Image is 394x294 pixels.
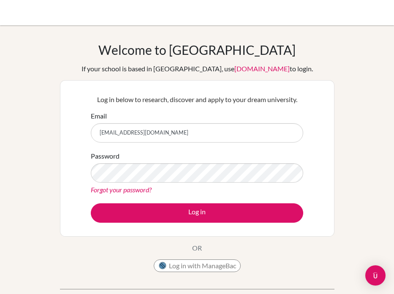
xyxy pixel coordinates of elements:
p: Log in below to research, discover and apply to your dream university. [91,94,303,105]
label: Email [91,111,107,121]
div: Open Intercom Messenger [365,265,386,286]
p: OR [192,243,202,253]
button: Log in with ManageBac [154,259,241,272]
a: [DOMAIN_NAME] [234,65,290,73]
div: If your school is based in [GEOGRAPHIC_DATA], use to login. [82,64,313,74]
label: Password [91,151,120,161]
button: Log in [91,203,303,223]
a: Forgot your password? [91,186,152,194]
h1: Welcome to [GEOGRAPHIC_DATA] [98,42,296,57]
